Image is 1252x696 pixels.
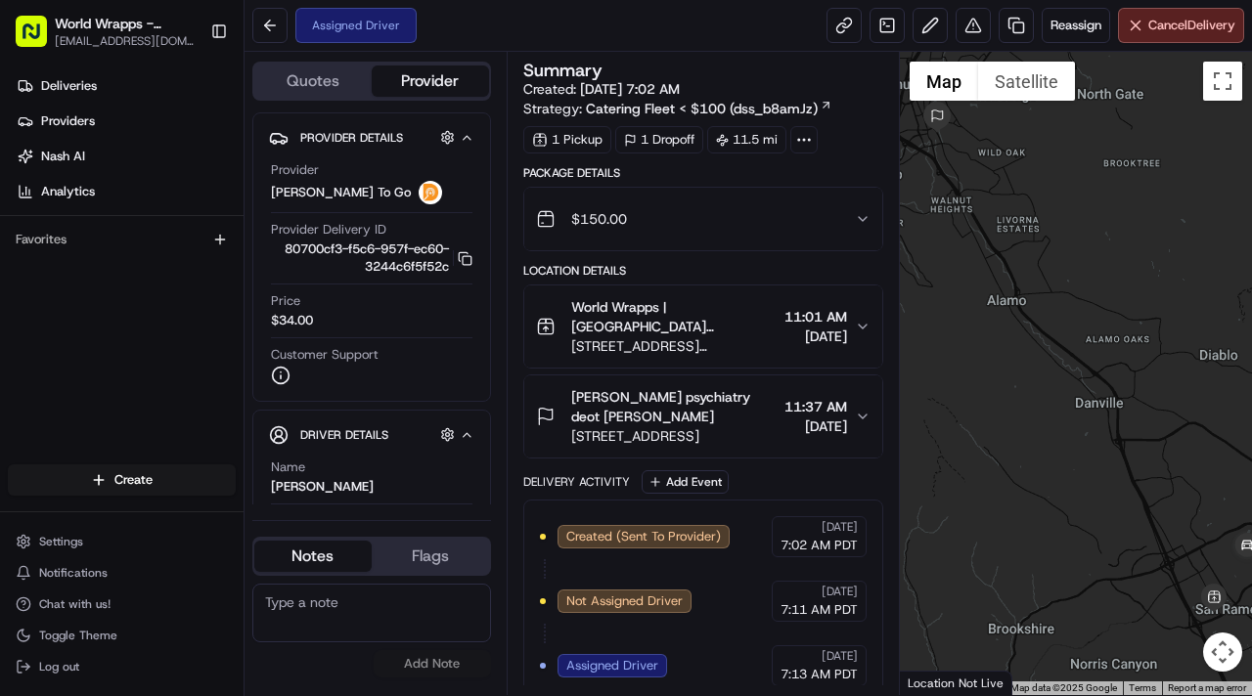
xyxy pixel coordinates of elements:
span: [DATE] [822,519,858,535]
a: Terms (opens in new tab) [1129,682,1156,693]
span: Toggle Theme [39,628,117,643]
span: Reassign [1051,17,1101,34]
button: 80700cf3-f5c6-957f-ec60-3244c6f5f52c [271,240,472,276]
button: World Wrapps | [GEOGRAPHIC_DATA][PERSON_NAME][STREET_ADDRESS][PERSON_NAME]11:01 AM[DATE] [524,285,882,368]
a: Open this area in Google Maps (opens a new window) [905,670,969,695]
span: Chat with us! [39,596,111,612]
span: Log out [39,659,79,674]
span: $150.00 [571,209,627,229]
span: World Wrapps | [GEOGRAPHIC_DATA][PERSON_NAME] [571,297,777,336]
a: Report a map error [1168,682,1246,693]
span: 7:13 AM PDT [781,666,858,683]
button: Flags [372,541,489,572]
button: Toggle fullscreen view [1203,62,1242,101]
span: Cancel Delivery [1148,17,1235,34]
button: Quotes [254,65,372,97]
button: $150.00 [524,188,882,250]
button: Reassign [1042,8,1110,43]
img: Google [905,670,969,695]
button: Provider Details [269,121,474,153]
span: Create [114,471,153,489]
span: Provider Delivery ID [271,221,386,239]
div: Delivery Activity [523,474,630,490]
span: Driver Details [300,427,388,443]
span: Customer Support [271,346,379,364]
span: [STREET_ADDRESS][PERSON_NAME] [571,336,777,356]
div: Favorites [8,224,236,255]
a: Deliveries [8,70,244,102]
span: [DATE] [822,584,858,599]
span: Providers [41,112,95,130]
span: Name [271,458,305,476]
span: Created: [523,79,680,99]
button: Map camera controls [1203,632,1242,672]
button: Show street map [910,62,978,101]
button: Show satellite imagery [978,62,1075,101]
span: [DATE] [784,326,847,346]
a: Nash AI [8,141,244,172]
span: Provider Details [300,130,403,146]
span: 7:02 AM PDT [781,537,858,554]
button: Add Event [642,470,729,494]
span: [DATE] 7:02 AM [580,80,680,98]
img: ddtg_logo_v2.png [419,181,442,204]
a: Providers [8,106,244,137]
span: Nash AI [41,148,85,165]
button: [EMAIL_ADDRESS][DOMAIN_NAME] [55,33,195,49]
span: 7:11 AM PDT [781,601,858,619]
button: CancelDelivery [1118,8,1244,43]
span: Price [271,292,300,310]
span: Catering Fleet < $100 (dss_b8amJz) [586,99,818,118]
div: 1 Dropoff [615,126,703,153]
span: Provider [271,161,319,179]
button: Chat with us! [8,590,236,618]
span: 11:01 AM [784,307,847,326]
button: Notes [254,541,372,572]
span: [DATE] [822,648,858,664]
span: Deliveries [41,77,97,95]
button: World Wrapps - [GEOGRAPHIC_DATA][PERSON_NAME] [55,14,195,33]
span: Map data ©2025 Google [1010,682,1117,693]
div: Package Details [523,165,883,181]
button: Provider [372,65,489,97]
button: Log out [8,653,236,680]
span: Notifications [39,565,108,581]
span: Not Assigned Driver [566,592,683,610]
span: [PERSON_NAME] To Go [271,184,411,201]
span: $34.00 [271,312,313,329]
a: Catering Fleet < $100 (dss_b8amJz) [586,99,832,118]
span: Created (Sent To Provider) [566,528,721,545]
span: [PERSON_NAME] psychiatry deot [PERSON_NAME] [571,387,777,426]
button: Driver Details [269,418,474,451]
div: Location Details [523,263,883,279]
span: 11:37 AM [784,397,847,416]
button: [PERSON_NAME] psychiatry deot [PERSON_NAME][STREET_ADDRESS]11:37 AM[DATE] [524,375,882,457]
button: Create [8,464,236,496]
button: Notifications [8,559,236,587]
div: [PERSON_NAME] [271,478,374,496]
button: World Wrapps - [GEOGRAPHIC_DATA][PERSON_NAME][EMAIL_ADDRESS][DOMAIN_NAME] [8,8,202,55]
button: Settings [8,528,236,555]
h3: Summary [523,62,603,79]
div: 11.5 mi [707,126,786,153]
span: [STREET_ADDRESS] [571,426,777,446]
div: Location Not Live [900,671,1012,695]
div: 1 Pickup [523,126,611,153]
span: [DATE] [784,416,847,436]
button: Toggle Theme [8,622,236,649]
a: Analytics [8,176,244,207]
span: Assigned Driver [566,657,658,674]
span: Analytics [41,183,95,200]
div: Strategy: [523,99,832,118]
span: Settings [39,534,83,549]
